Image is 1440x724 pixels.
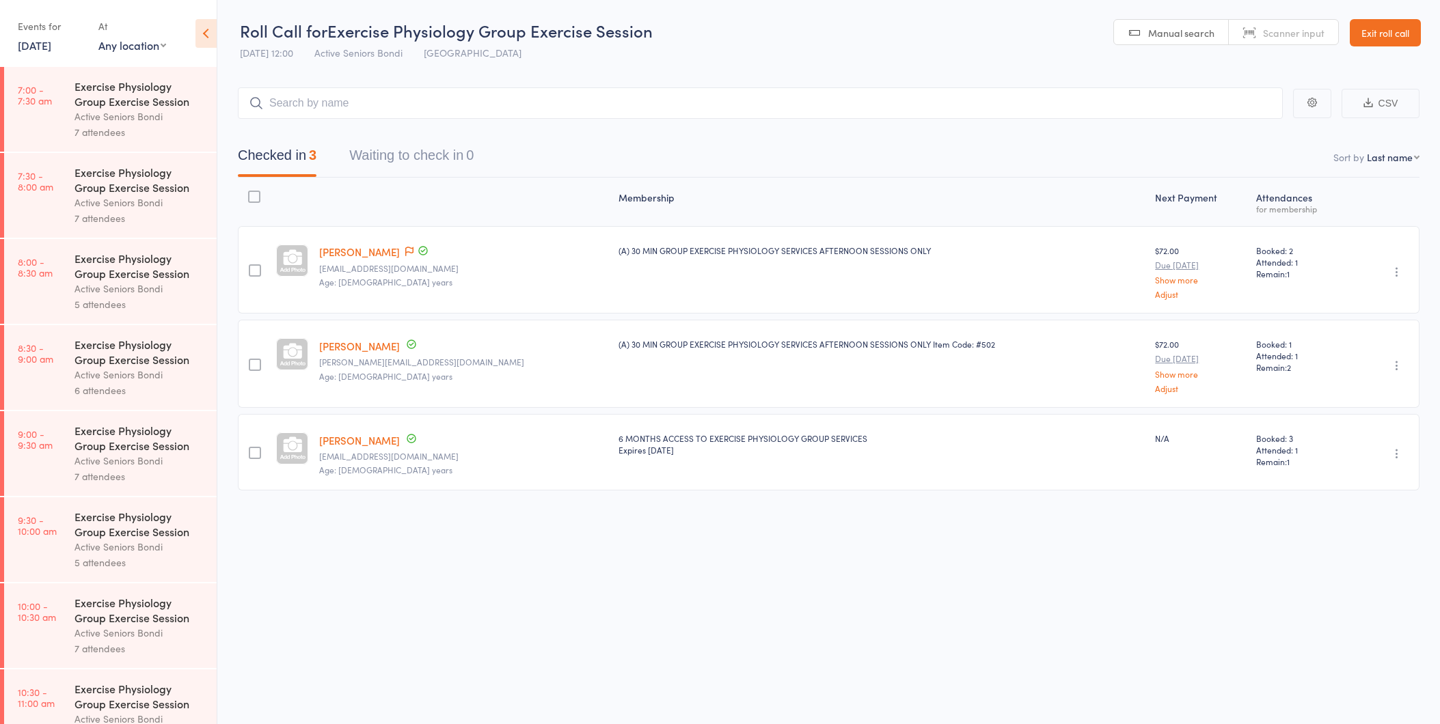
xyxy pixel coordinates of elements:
[1251,184,1350,220] div: Atten­dances
[1350,19,1421,46] a: Exit roll call
[18,686,55,708] time: 10:30 - 11:00 am
[1155,290,1245,298] a: Adjust
[1155,275,1245,284] a: Show more
[98,15,166,38] div: At
[619,338,1144,350] div: (A) 30 MIN GROUP EXERCISE PHYSIOLOGY SERVICES AFTERNOON SESSIONS ONLY Item Code: #502
[240,19,327,42] span: Roll Call for
[74,453,205,469] div: Active Seniors Bondi
[74,681,205,711] div: Exercise Physiology Group Exercise Session
[613,184,1150,220] div: Membership
[1256,245,1344,256] span: Booked: 2
[18,15,85,38] div: Events for
[18,514,57,536] time: 9:30 - 10:00 am
[74,195,205,210] div: Active Seniors Bondi
[1256,350,1344,361] span: Attended: 1
[1155,370,1245,378] a: Show more
[1256,256,1344,268] span: Attended: 1
[1155,338,1245,392] div: $72.00
[1155,245,1245,298] div: $72.00
[1287,361,1291,373] span: 2
[1150,184,1251,220] div: Next Payment
[4,497,217,582] a: 9:30 -10:00 amExercise Physiology Group Exercise SessionActive Seniors Bondi5 attendees
[238,87,1283,119] input: Search by name
[74,595,205,625] div: Exercise Physiology Group Exercise Session
[1256,432,1344,444] span: Booked: 3
[4,239,217,324] a: 8:00 -8:30 amExercise Physiology Group Exercise SessionActive Seniors Bondi5 attendees
[1256,456,1344,467] span: Remain:
[327,19,653,42] span: Exercise Physiology Group Exercise Session
[74,625,205,641] div: Active Seniors Bondi
[619,432,1144,456] div: 6 MONTHS ACCESS TO EXERCISE PHYSIOLOGY GROUP SERVICES
[74,382,205,398] div: 6 attendees
[74,296,205,312] div: 5 attendees
[4,325,217,410] a: 8:30 -9:00 amExercise Physiology Group Exercise SessionActive Seniors Bondi6 attendees
[424,46,521,59] span: [GEOGRAPHIC_DATA]
[619,444,1144,456] div: Expires [DATE]
[74,539,205,555] div: Active Seniors Bondi
[74,509,205,539] div: Exercise Physiology Group Exercise Session
[240,46,293,59] span: [DATE] 12:00
[309,148,316,163] div: 3
[18,342,53,364] time: 8:30 - 9:00 am
[1256,268,1344,279] span: Remain:
[74,367,205,382] div: Active Seniors Bondi
[319,245,400,259] a: [PERSON_NAME]
[4,67,217,152] a: 7:00 -7:30 amExercise Physiology Group Exercise SessionActive Seniors Bondi7 attendees
[74,555,205,570] div: 5 attendees
[18,428,53,450] time: 9:00 - 9:30 am
[18,600,56,622] time: 10:00 - 10:30 am
[1155,260,1245,270] small: Due [DATE]
[74,251,205,281] div: Exercise Physiology Group Exercise Session
[18,170,53,192] time: 7:30 - 8:00 am
[1367,150,1413,164] div: Last name
[619,245,1144,256] div: (A) 30 MIN GROUP EXERCISE PHYSIOLOGY SERVICES AFTERNOON SESSIONS ONLY
[4,583,217,668] a: 10:00 -10:30 amExercise Physiology Group Exercise SessionActive Seniors Bondi7 attendees
[74,79,205,109] div: Exercise Physiology Group Exercise Session
[18,38,51,53] a: [DATE]
[349,141,474,177] button: Waiting to check in0
[74,109,205,124] div: Active Seniors Bondi
[466,148,474,163] div: 0
[1333,150,1364,164] label: Sort by
[1155,354,1245,363] small: Due [DATE]
[319,276,452,288] span: Age: [DEMOGRAPHIC_DATA] years
[238,141,316,177] button: Checked in3
[319,264,608,273] small: campbellvictoria@gmail.com
[319,464,452,475] span: Age: [DEMOGRAPHIC_DATA] years
[74,165,205,195] div: Exercise Physiology Group Exercise Session
[319,339,400,353] a: [PERSON_NAME]
[1155,384,1245,393] a: Adjust
[98,38,166,53] div: Any location
[319,357,608,367] small: jude@wyllies.com.au
[1287,268,1290,279] span: 1
[1287,456,1290,467] span: 1
[319,433,400,447] a: [PERSON_NAME]
[74,337,205,367] div: Exercise Physiology Group Exercise Session
[1256,361,1344,373] span: Remain:
[319,451,608,461] small: spirozavos@hotmail.com
[74,641,205,656] div: 7 attendees
[74,124,205,140] div: 7 attendees
[1342,89,1419,118] button: CSV
[1256,338,1344,350] span: Booked: 1
[74,423,205,453] div: Exercise Physiology Group Exercise Session
[74,210,205,226] div: 7 attendees
[1263,26,1324,40] span: Scanner input
[314,46,403,59] span: Active Seniors Bondi
[4,411,217,496] a: 9:00 -9:30 amExercise Physiology Group Exercise SessionActive Seniors Bondi7 attendees
[1148,26,1214,40] span: Manual search
[74,469,205,484] div: 7 attendees
[1256,444,1344,456] span: Attended: 1
[74,281,205,296] div: Active Seniors Bondi
[1256,204,1344,213] div: for membership
[18,84,52,106] time: 7:00 - 7:30 am
[4,153,217,238] a: 7:30 -8:00 amExercise Physiology Group Exercise SessionActive Seniors Bondi7 attendees
[1155,432,1245,444] div: N/A
[18,256,53,278] time: 8:00 - 8:30 am
[319,370,452,382] span: Age: [DEMOGRAPHIC_DATA] years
